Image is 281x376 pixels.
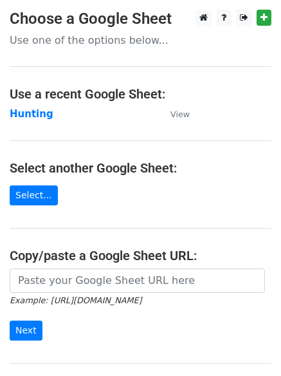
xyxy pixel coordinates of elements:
[10,185,58,205] a: Select...
[10,108,53,120] a: Hunting
[10,248,271,263] h4: Copy/paste a Google Sheet URL:
[10,268,265,293] input: Paste your Google Sheet URL here
[10,33,271,47] p: Use one of the options below...
[10,296,141,305] small: Example: [URL][DOMAIN_NAME]
[158,108,190,120] a: View
[10,10,271,28] h3: Choose a Google Sheet
[10,86,271,102] h4: Use a recent Google Sheet:
[170,109,190,119] small: View
[10,321,42,341] input: Next
[10,160,271,176] h4: Select another Google Sheet:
